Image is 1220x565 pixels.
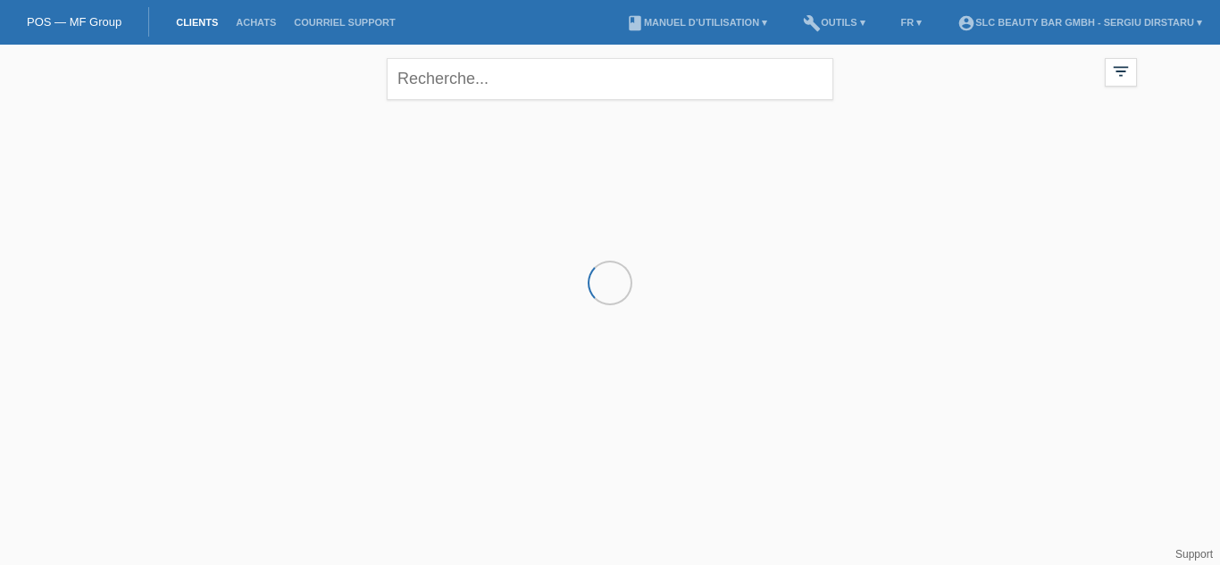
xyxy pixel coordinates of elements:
[27,15,121,29] a: POS — MF Group
[227,17,285,28] a: Achats
[1111,62,1131,81] i: filter_list
[794,17,873,28] a: buildOutils ▾
[617,17,776,28] a: bookManuel d’utilisation ▾
[387,58,833,100] input: Recherche...
[167,17,227,28] a: Clients
[892,17,932,28] a: FR ▾
[803,14,821,32] i: build
[285,17,404,28] a: Courriel Support
[626,14,644,32] i: book
[948,17,1211,28] a: account_circleSLC Beauty Bar GmbH - Sergiu Dirstaru ▾
[1175,548,1213,561] a: Support
[957,14,975,32] i: account_circle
